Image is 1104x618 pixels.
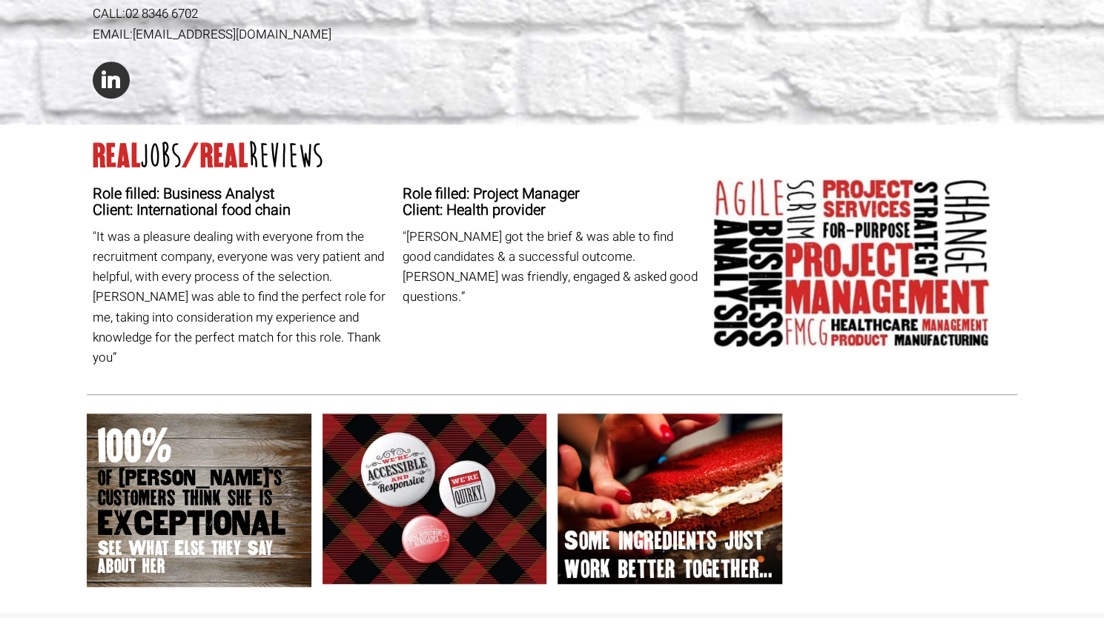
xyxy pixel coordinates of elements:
span: reviews [248,137,323,176]
span: jobs [141,137,182,176]
h2: real /real [93,143,1012,170]
img: claire-cloud.jpg [713,178,991,348]
span: EXCEPTIONAL [98,508,300,539]
div: CALL: [93,4,547,24]
span: 100% [98,425,300,468]
p: "[PERSON_NAME] got the brief & was able to find good candidates & a successful outcome. [PERSON_N... [403,227,701,308]
a: [EMAIL_ADDRESS][DOMAIN_NAME] [133,25,331,44]
h4: Role filled: Project Manager Client: Health provider [403,186,701,219]
a: 100% of [PERSON_NAME]’s customers think she is EXCEPTIONAL See What Else they Say about her [98,425,300,576]
p: "It was a pleasure dealing with everyone from the recruitment company, everyone was very patient ... [93,227,391,368]
a: 02 8346 6702 [125,4,198,23]
span: See What Else they Say about her [98,539,300,577]
span: customers think she is [98,488,300,508]
div: EMAIL: [93,24,547,44]
h4: Role filled: Business Analyst Client: International food chain [93,186,391,219]
span: of [PERSON_NAME]’s [98,468,300,488]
